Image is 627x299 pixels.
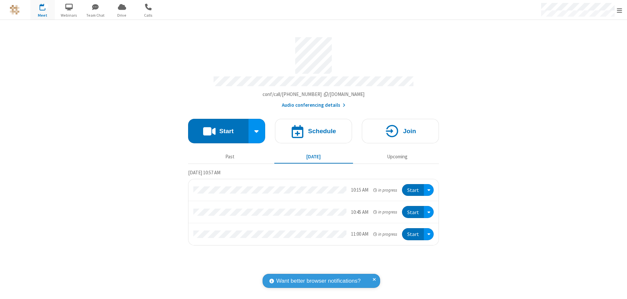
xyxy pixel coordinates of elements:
span: Team Chat [83,12,108,18]
em: in progress [373,209,397,215]
section: Today's Meetings [188,169,439,245]
button: Start [188,119,249,143]
div: 3 [44,4,48,8]
button: Start [402,228,424,240]
button: [DATE] [274,150,353,163]
div: 10:45 AM [351,209,368,216]
span: Meet [30,12,55,18]
button: Past [191,150,269,163]
h4: Schedule [308,128,336,134]
em: in progress [373,231,397,237]
section: Account details [188,32,439,109]
span: Webinars [57,12,81,18]
button: Copy my meeting room linkCopy my meeting room link [263,91,365,98]
span: Copy my meeting room link [263,91,365,97]
button: Schedule [275,119,352,143]
button: Start [402,206,424,218]
span: [DATE] 10:57 AM [188,169,220,176]
span: Want better browser notifications? [276,277,361,285]
button: Join [362,119,439,143]
button: Audio conferencing details [282,102,346,109]
div: 10:15 AM [351,186,368,194]
span: Calls [136,12,161,18]
h4: Start [219,128,233,134]
div: 11:00 AM [351,230,368,238]
div: Open menu [424,184,434,196]
div: Start conference options [249,119,265,143]
button: Upcoming [358,150,437,163]
img: QA Selenium DO NOT DELETE OR CHANGE [10,5,20,15]
span: Drive [110,12,134,18]
div: Open menu [424,206,434,218]
div: Open menu [424,228,434,240]
h4: Join [403,128,416,134]
iframe: Chat [611,282,622,294]
button: Start [402,184,424,196]
em: in progress [373,187,397,193]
